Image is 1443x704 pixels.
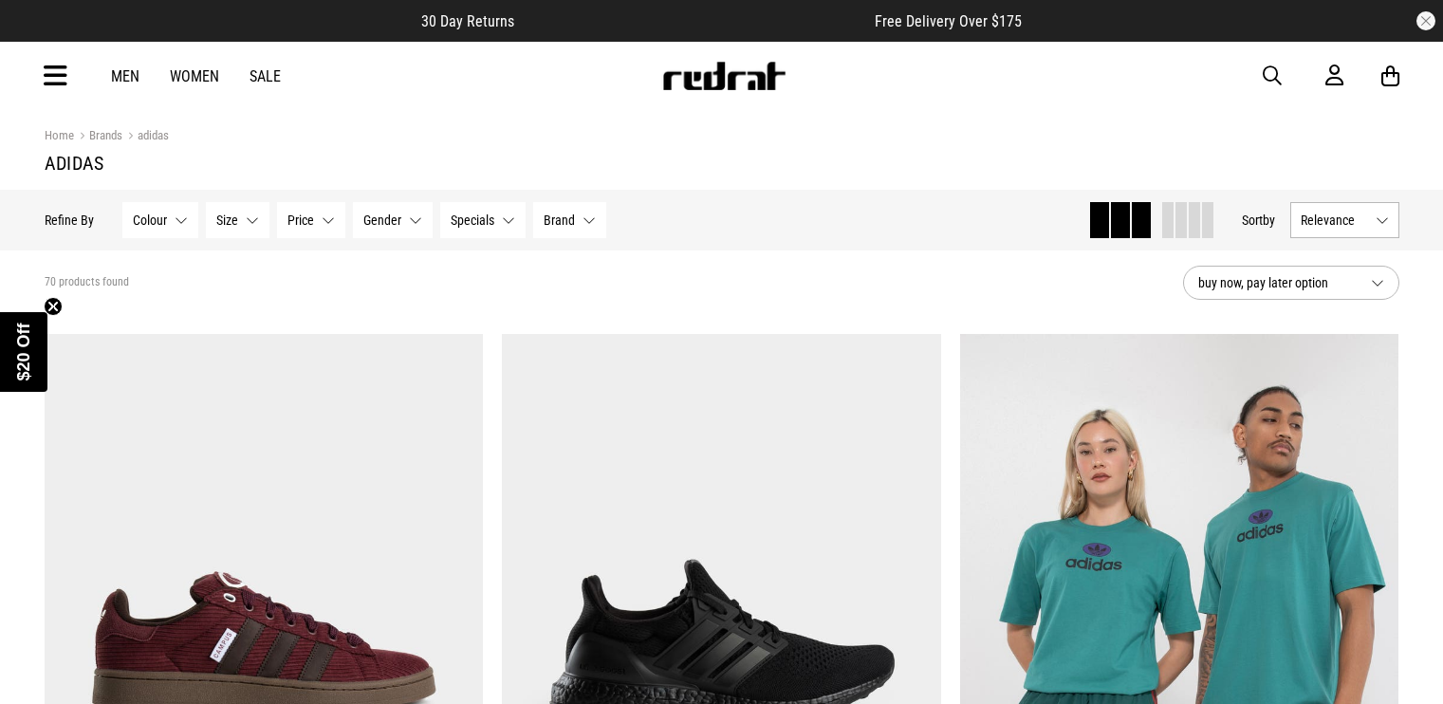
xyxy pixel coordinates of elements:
button: Gender [353,202,433,238]
span: Free Delivery Over $175 [875,12,1022,30]
span: Relevance [1301,213,1368,228]
span: buy now, pay later option [1198,271,1356,294]
button: Relevance [1290,202,1399,238]
button: Specials [440,202,526,238]
span: Specials [451,213,494,228]
button: Sortby [1242,209,1275,232]
span: $20 Off [14,323,33,380]
img: Redrat logo [661,62,786,90]
a: Women [170,67,219,85]
button: buy now, pay later option [1183,266,1399,300]
iframe: Customer reviews powered by Trustpilot [552,11,837,30]
span: Gender [363,213,401,228]
h1: adidas [45,152,1399,175]
a: Home [45,128,74,142]
button: Colour [122,202,198,238]
span: 30 Day Returns [421,12,514,30]
button: Price [277,202,345,238]
p: Refine By [45,213,94,228]
span: 70 products found [45,275,129,290]
span: Price [287,213,314,228]
a: adidas [122,128,169,146]
span: Colour [133,213,167,228]
button: Brand [533,202,606,238]
a: Sale [250,67,281,85]
span: Size [216,213,238,228]
span: Brand [544,213,575,228]
span: by [1263,213,1275,228]
a: Men [111,67,139,85]
button: Close teaser [44,297,63,316]
button: Size [206,202,269,238]
a: Brands [74,128,122,146]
